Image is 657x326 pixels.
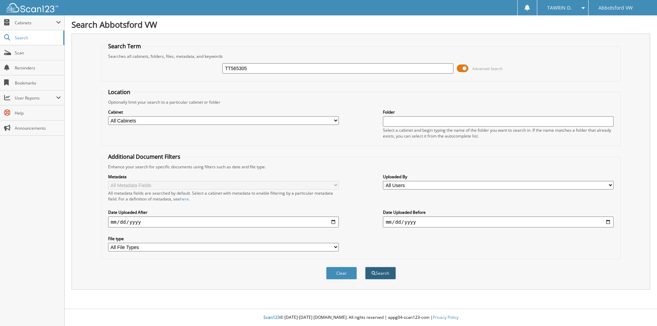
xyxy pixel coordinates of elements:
input: start [108,217,339,227]
legend: Additional Document Filters [105,153,184,160]
span: Bookmarks [15,80,61,86]
button: Search [365,267,396,279]
label: Metadata [108,174,339,180]
label: Folder [383,109,614,115]
span: Advanced Search [472,66,503,71]
iframe: Chat Widget [623,293,657,326]
legend: Search Term [105,42,144,50]
legend: Location [105,88,134,96]
h1: Search Abbotsford VW [72,19,650,30]
div: Optionally limit your search to a particular cabinet or folder [105,99,617,105]
a: here [180,196,189,202]
span: Scan123 [263,314,280,320]
a: Privacy Policy [433,314,459,320]
span: Scan [15,50,61,56]
label: File type [108,236,339,242]
div: Select a cabinet and begin typing the name of the folder you want to search in. If the name match... [383,127,614,139]
button: Clear [326,267,357,279]
span: Abbotsford VW [598,6,633,10]
div: Enhance your search for specific documents using filters such as date and file type. [105,164,617,170]
div: All metadata fields are searched by default. Select a cabinet with metadata to enable filtering b... [108,190,339,202]
span: Reminders [15,65,61,71]
span: User Reports [15,95,56,101]
label: Uploaded By [383,174,614,180]
label: Cabinet [108,109,339,115]
img: scan123-logo-white.svg [7,3,58,12]
span: Help [15,110,61,116]
input: end [383,217,614,227]
div: © [DATE]-[DATE] [DOMAIN_NAME]. All rights reserved | appg04-scan123-com | [65,309,657,326]
span: TAWRIN D. [547,6,572,10]
span: Announcements [15,125,61,131]
label: Date Uploaded Before [383,209,614,215]
label: Date Uploaded After [108,209,339,215]
div: Searches all cabinets, folders, files, metadata, and keywords [105,53,617,59]
span: Cabinets [15,20,56,26]
span: Search [15,35,60,41]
